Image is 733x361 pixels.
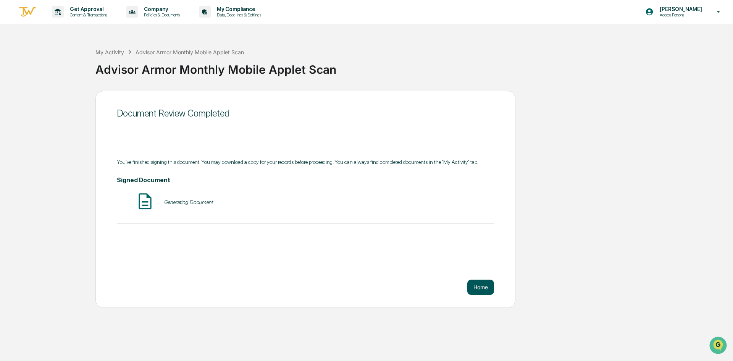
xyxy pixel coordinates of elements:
a: Powered byPylon [54,129,92,135]
p: [PERSON_NAME] [654,6,706,12]
img: Document Icon [136,192,155,211]
img: logo [18,6,37,18]
input: Clear [20,35,126,43]
button: Start new chat [130,61,139,70]
img: 1746055101610-c473b297-6a78-478c-a979-82029cc54cd1 [8,58,21,72]
div: My Activity [95,49,124,55]
div: 🗄️ [55,97,61,103]
a: 🖐️Preclearance [5,93,52,107]
div: Document Review Completed [117,108,494,119]
p: Policies & Documents [138,12,184,18]
span: Preclearance [15,96,49,104]
div: Start new chat [26,58,125,66]
div: We're available if you need us! [26,66,97,72]
div: 🔎 [8,112,14,118]
button: Home [467,280,494,295]
p: Get Approval [64,6,111,12]
div: You've finished signing this document. You may download a copy for your records before proceeding... [117,159,494,165]
p: Access Persons [654,12,706,18]
iframe: Open customer support [709,336,729,356]
span: Pylon [76,130,92,135]
a: 🔎Data Lookup [5,108,51,121]
div: 🖐️ [8,97,14,103]
h4: Signed Document [117,176,494,184]
span: Data Lookup [15,111,48,118]
div: Advisor Armor Monthly Mobile Applet Scan [136,49,244,55]
p: Content & Transactions [64,12,111,18]
a: 🗄️Attestations [52,93,98,107]
p: How can we help? [8,16,139,28]
p: My Compliance [211,6,265,12]
p: Company [138,6,184,12]
div: Advisor Armor Monthly Mobile Applet Scan [95,57,729,76]
span: Attestations [63,96,95,104]
div: Generating Document [164,199,213,205]
p: Data, Deadlines & Settings [211,12,265,18]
